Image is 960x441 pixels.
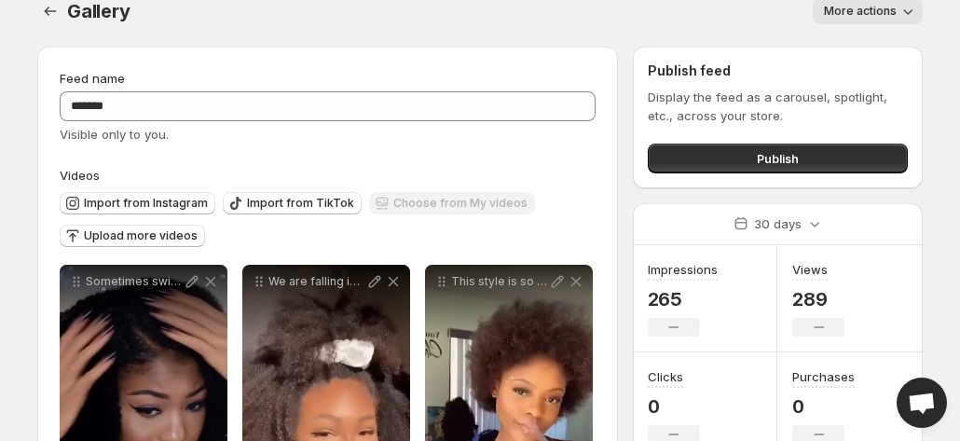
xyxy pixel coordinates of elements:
[451,274,548,289] p: This style is so cute Who will be trying this out - uchechi_ _Our toallmyblackgirls Kink
[60,225,205,247] button: Upload more videos
[60,168,100,183] span: Videos
[897,378,947,428] a: Open chat
[268,274,365,289] p: We are falling in love with milkayemima natural hair _- milkayemima __If you are looki
[648,288,718,310] p: 265
[60,192,215,214] button: Import from Instagram
[754,214,802,233] p: 30 days
[86,274,183,289] p: Sometimes switch it up on them sis rey_mmdl using our toallmyblackgirls Kinky Coarse Clip
[648,144,908,173] button: Publish
[247,196,354,211] span: Import from TikTok
[648,88,908,125] p: Display the feed as a carousel, spotlight, etc., across your store.
[824,4,897,19] span: More actions
[648,260,718,279] h3: Impressions
[792,367,855,386] h3: Purchases
[223,192,362,214] button: Import from TikTok
[757,149,799,168] span: Publish
[84,228,198,243] span: Upload more videos
[792,260,828,279] h3: Views
[84,196,208,211] span: Import from Instagram
[792,395,855,418] p: 0
[648,395,700,418] p: 0
[648,62,908,80] h2: Publish feed
[792,288,844,310] p: 289
[648,367,683,386] h3: Clicks
[60,71,125,86] span: Feed name
[60,127,169,142] span: Visible only to you.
